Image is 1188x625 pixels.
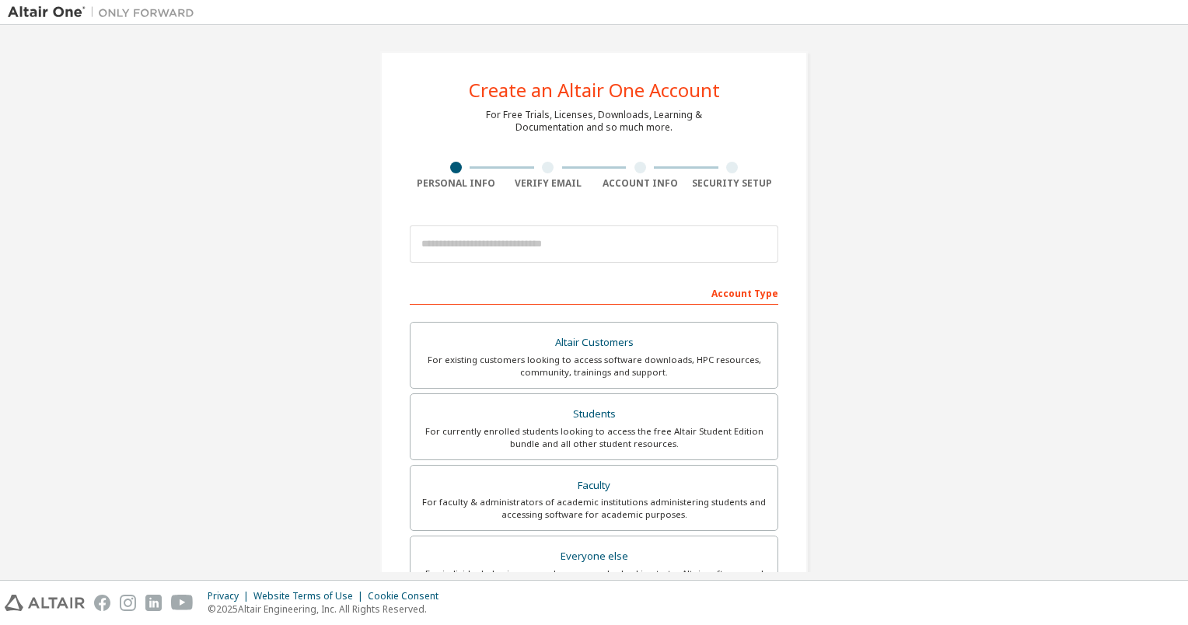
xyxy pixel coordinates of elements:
img: facebook.svg [94,595,110,611]
p: © 2025 Altair Engineering, Inc. All Rights Reserved. [208,602,448,616]
div: Account Type [410,280,778,305]
div: Cookie Consent [368,590,448,602]
div: Faculty [420,475,768,497]
div: For existing customers looking to access software downloads, HPC resources, community, trainings ... [420,354,768,379]
div: Privacy [208,590,253,602]
div: Personal Info [410,177,502,190]
div: Create an Altair One Account [469,81,720,100]
div: For currently enrolled students looking to access the free Altair Student Edition bundle and all ... [420,425,768,450]
div: Students [420,403,768,425]
img: instagram.svg [120,595,136,611]
div: Everyone else [420,546,768,567]
div: Website Terms of Use [253,590,368,602]
img: Altair One [8,5,202,20]
div: Altair Customers [420,332,768,354]
div: For Free Trials, Licenses, Downloads, Learning & Documentation and so much more. [486,109,702,134]
img: youtube.svg [171,595,194,611]
div: For individuals, businesses and everyone else looking to try Altair software and explore our prod... [420,567,768,592]
div: Account Info [594,177,687,190]
div: Security Setup [687,177,779,190]
img: linkedin.svg [145,595,162,611]
img: altair_logo.svg [5,595,85,611]
div: For faculty & administrators of academic institutions administering students and accessing softwa... [420,496,768,521]
div: Verify Email [502,177,595,190]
